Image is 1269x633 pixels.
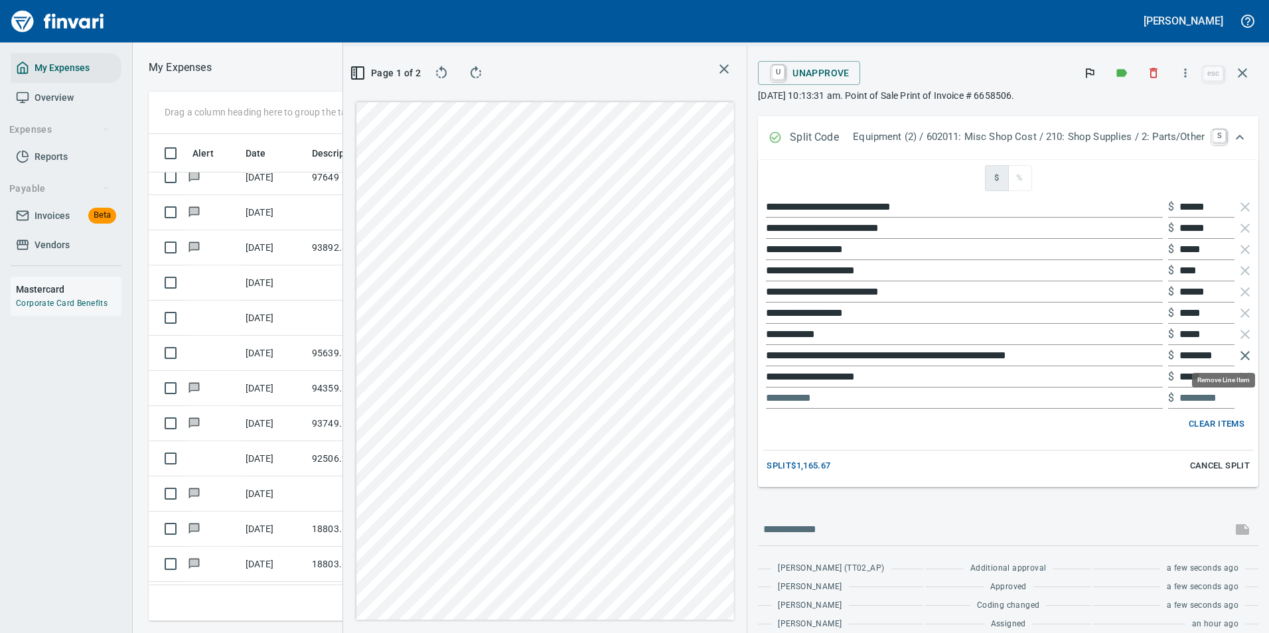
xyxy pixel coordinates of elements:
[990,171,1004,186] span: $
[772,65,784,80] a: U
[240,512,307,547] td: [DATE]
[1189,417,1244,432] span: Clear Items
[1107,58,1136,88] button: Labels
[246,145,266,161] span: Date
[853,129,1205,145] p: Equipment (2) / 602011: Misc Shop Cost / 210: Shop Supplies / 2: Parts/Other
[778,581,842,594] span: [PERSON_NAME]
[307,441,426,476] td: 92506.251505
[16,282,121,297] h6: Mastercard
[192,145,214,161] span: Alert
[1237,326,1253,342] button: Remove Line Item
[240,265,307,301] td: [DATE]
[758,116,1258,160] div: Expand
[307,406,426,441] td: 93749.243008
[35,208,70,224] span: Invoices
[354,61,420,85] button: Page 1 of 2
[1203,66,1223,81] a: esc
[192,145,231,161] span: Alert
[88,208,116,223] span: Beta
[1168,326,1174,342] p: $
[1168,305,1174,321] p: $
[1192,618,1238,631] span: an hour ago
[778,562,884,575] span: [PERSON_NAME] (TT02_AP)
[1168,242,1174,257] p: $
[307,160,426,195] td: 97649
[149,60,212,76] nav: breadcrumb
[187,559,201,568] span: Has messages
[1075,58,1104,88] button: Flag
[307,512,426,547] td: 18803.634015
[1168,220,1174,236] p: $
[1171,58,1200,88] button: More
[359,65,415,82] span: Page 1 of 2
[149,60,212,76] p: My Expenses
[1237,305,1253,321] button: Remove Line Item
[4,176,115,201] button: Payable
[1168,284,1174,300] p: $
[1237,242,1253,257] button: Remove Line Item
[312,145,379,161] span: Description
[1167,562,1238,575] span: a few seconds ago
[990,581,1027,594] span: Approved
[9,121,110,138] span: Expenses
[991,618,1026,631] span: Assigned
[187,419,201,427] span: Has messages
[187,208,201,216] span: Has messages
[1237,263,1253,279] button: Remove Line Item
[1168,348,1174,364] p: $
[11,201,121,231] a: InvoicesBeta
[240,301,307,336] td: [DATE]
[1167,581,1238,594] span: a few seconds ago
[35,237,70,253] span: Vendors
[758,89,1258,102] p: [DATE] 10:13:31 am. Point of Sale Print of Invoice # 6658506.
[246,145,283,161] span: Date
[307,371,426,406] td: 94359.2920043
[1167,599,1238,612] span: a few seconds ago
[240,160,307,195] td: [DATE]
[187,172,201,180] span: Has messages
[1168,199,1174,215] p: $
[778,599,842,612] span: [PERSON_NAME]
[11,142,121,172] a: Reports
[16,299,108,308] a: Corporate Card Benefits
[1140,11,1227,31] button: [PERSON_NAME]
[977,599,1040,612] span: Coding changed
[11,83,121,113] a: Overview
[240,582,307,617] td: [DATE]
[763,456,834,476] button: Split$1,165.67
[1237,284,1253,300] button: Remove Line Item
[1227,514,1258,545] span: This records your message into the invoice and notifies anyone mentioned
[307,336,426,371] td: 95639.7100
[1185,414,1248,435] button: Clear Items
[4,117,115,142] button: Expenses
[240,336,307,371] td: [DATE]
[1008,165,1032,191] button: %
[187,243,201,251] span: Has messages
[307,547,426,582] td: 18803.634015
[240,547,307,582] td: [DATE]
[35,60,90,76] span: My Expenses
[1144,14,1223,28] h5: [PERSON_NAME]
[240,441,307,476] td: [DATE]
[1237,199,1253,215] button: Remove Line Item
[1013,171,1027,186] span: %
[240,230,307,265] td: [DATE]
[1237,220,1253,236] button: Remove Line Item
[767,458,830,474] span: Split $1,165.67
[240,371,307,406] td: [DATE]
[240,406,307,441] td: [DATE]
[187,524,201,533] span: Has messages
[769,62,850,84] span: Unapprove
[970,562,1047,575] span: Additional approval
[1168,369,1174,385] p: $
[312,145,362,161] span: Description
[240,195,307,230] td: [DATE]
[1200,57,1258,89] span: Close invoice
[1168,390,1174,406] p: $
[985,165,1009,191] button: $
[8,5,108,37] img: Finvari
[1187,456,1253,476] button: Cancel Split
[165,105,359,119] p: Drag a column heading here to group the table
[1168,263,1174,279] p: $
